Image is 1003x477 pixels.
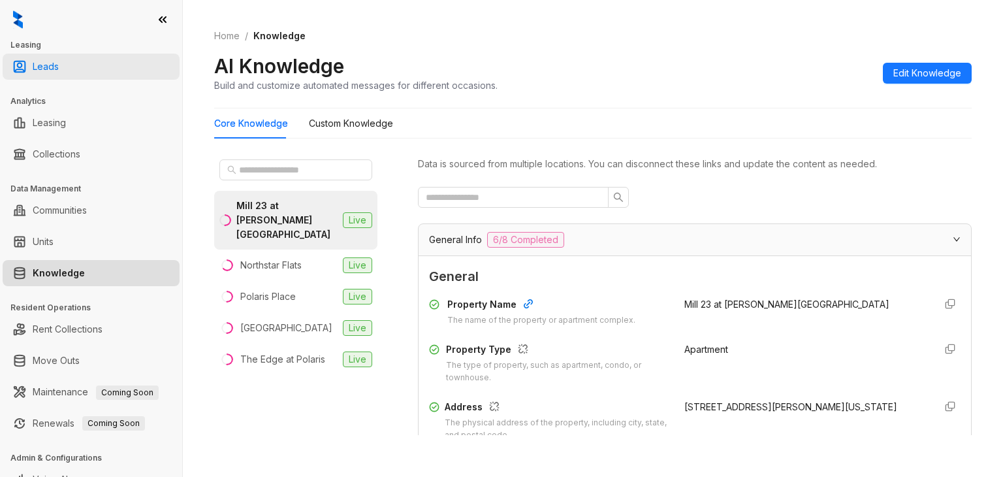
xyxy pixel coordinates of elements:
[445,400,669,417] div: Address
[33,141,80,167] a: Collections
[684,299,889,310] span: Mill 23 at [PERSON_NAME][GEOGRAPHIC_DATA]
[893,66,961,80] span: Edit Knowledge
[236,199,338,242] div: Mill 23 at [PERSON_NAME][GEOGRAPHIC_DATA]
[883,63,972,84] button: Edit Knowledge
[13,10,23,29] img: logo
[240,352,325,367] div: The Edge at Polaris
[419,224,971,255] div: General Info6/8 Completed
[3,379,180,405] li: Maintenance
[429,267,961,287] span: General
[3,229,180,255] li: Units
[227,165,236,174] span: search
[33,410,145,436] a: RenewalsComing Soon
[684,400,924,414] div: [STREET_ADDRESS][PERSON_NAME][US_STATE]
[33,54,59,80] a: Leads
[214,54,344,78] h2: AI Knowledge
[33,110,66,136] a: Leasing
[487,232,564,248] span: 6/8 Completed
[309,116,393,131] div: Custom Knowledge
[343,289,372,304] span: Live
[3,316,180,342] li: Rent Collections
[10,39,182,51] h3: Leasing
[212,29,242,43] a: Home
[33,348,80,374] a: Move Outs
[214,116,288,131] div: Core Knowledge
[3,141,180,167] li: Collections
[33,260,85,286] a: Knowledge
[10,302,182,314] h3: Resident Operations
[253,30,306,41] span: Knowledge
[240,289,296,304] div: Polaris Place
[3,197,180,223] li: Communities
[613,192,624,203] span: search
[343,212,372,228] span: Live
[10,95,182,107] h3: Analytics
[3,410,180,436] li: Renewals
[10,452,182,464] h3: Admin & Configurations
[82,416,145,431] span: Coming Soon
[33,197,87,223] a: Communities
[96,386,159,400] span: Coming Soon
[3,110,180,136] li: Leasing
[10,183,182,195] h3: Data Management
[245,29,248,43] li: /
[445,417,669,442] div: The physical address of the property, including city, state, and postal code.
[418,157,972,171] div: Data is sourced from multiple locations. You can disconnect these links and update the content as...
[684,344,728,355] span: Apartment
[447,314,635,327] div: The name of the property or apartment complex.
[33,316,103,342] a: Rent Collections
[3,348,180,374] li: Move Outs
[240,321,332,335] div: [GEOGRAPHIC_DATA]
[214,78,498,92] div: Build and customize automated messages for different occasions.
[343,352,372,367] span: Live
[429,233,482,247] span: General Info
[447,297,635,314] div: Property Name
[446,359,668,384] div: The type of property, such as apartment, condo, or townhouse.
[3,260,180,286] li: Knowledge
[3,54,180,80] li: Leads
[343,320,372,336] span: Live
[953,235,961,243] span: expanded
[33,229,54,255] a: Units
[446,342,668,359] div: Property Type
[240,258,302,272] div: Northstar Flats
[343,257,372,273] span: Live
